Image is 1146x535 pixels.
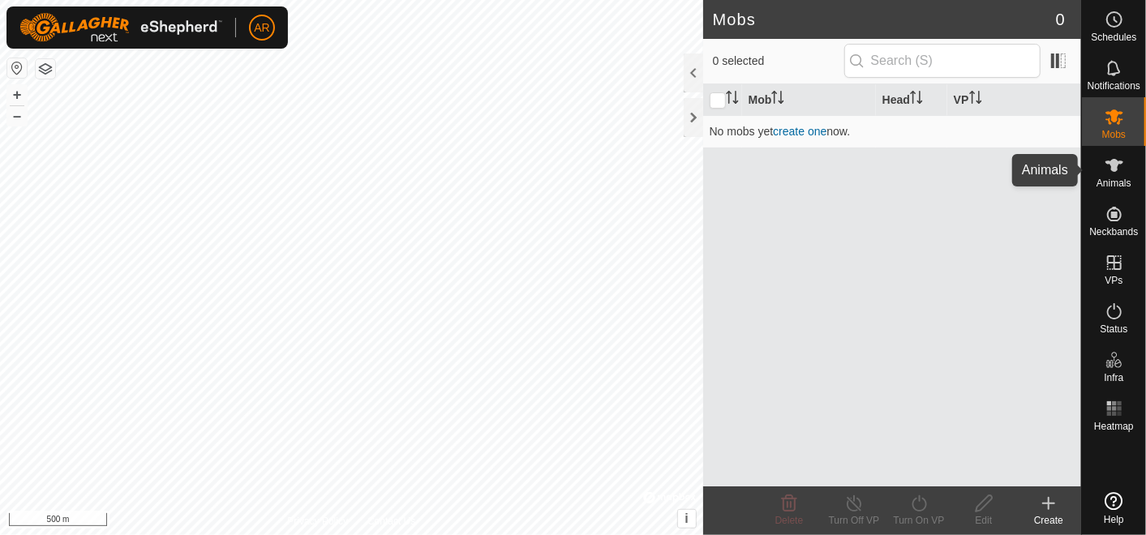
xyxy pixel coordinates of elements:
[1056,7,1065,32] span: 0
[367,514,415,529] a: Contact Us
[703,115,1081,148] td: No mobs yet now.
[254,19,269,36] span: AR
[910,93,923,106] p-sorticon: Activate to sort
[713,53,844,70] span: 0 selected
[742,84,876,116] th: Mob
[951,513,1016,528] div: Edit
[1100,324,1127,334] span: Status
[1082,486,1146,531] a: Help
[287,514,348,529] a: Privacy Policy
[1016,513,1081,528] div: Create
[822,513,886,528] div: Turn Off VP
[1089,227,1138,237] span: Neckbands
[1097,178,1131,188] span: Animals
[969,93,982,106] p-sorticon: Activate to sort
[19,13,222,42] img: Gallagher Logo
[1094,422,1134,431] span: Heatmap
[678,510,696,528] button: i
[1102,130,1126,139] span: Mobs
[1091,32,1136,42] span: Schedules
[876,84,947,116] th: Head
[713,10,1056,29] h2: Mobs
[36,59,55,79] button: Map Layers
[775,515,804,526] span: Delete
[886,513,951,528] div: Turn On VP
[771,93,784,106] p-sorticon: Activate to sort
[1105,276,1122,285] span: VPs
[844,44,1041,78] input: Search (S)
[685,511,688,525] span: i
[947,84,1081,116] th: VP
[1088,81,1140,91] span: Notifications
[1104,373,1123,383] span: Infra
[1104,515,1124,524] span: Help
[7,106,27,126] button: –
[773,125,826,138] a: create one
[726,93,739,106] p-sorticon: Activate to sort
[7,85,27,105] button: +
[7,58,27,78] button: Reset Map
